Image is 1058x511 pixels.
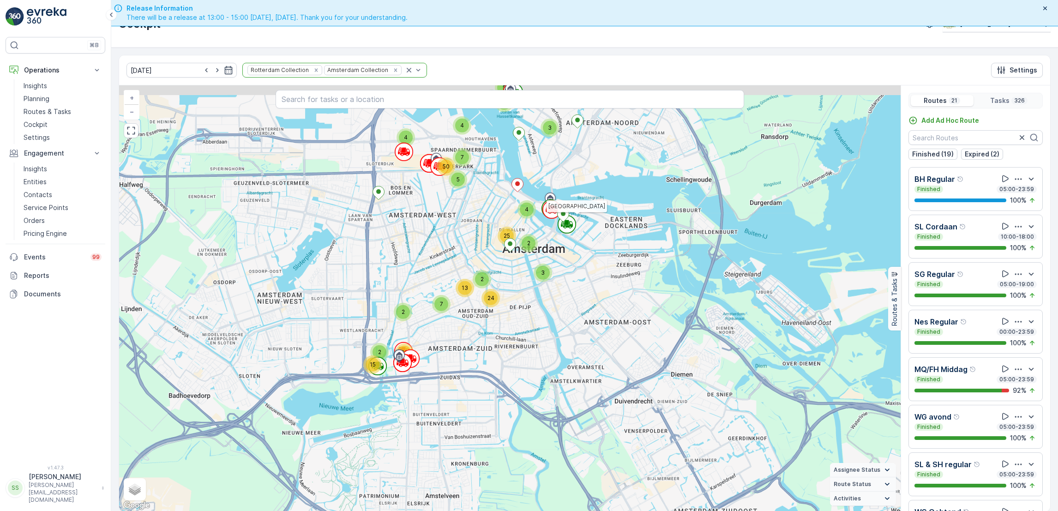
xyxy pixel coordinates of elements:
div: 43 [395,343,414,362]
p: Documents [24,289,102,299]
p: Reports [24,271,102,280]
p: Routes & Tasks [890,278,899,326]
button: Operations [6,61,105,79]
p: 99 [92,253,100,261]
span: 5 [457,176,460,183]
div: 25 [498,227,516,245]
input: Search for tasks or a location [276,90,745,108]
p: Finished [916,233,941,240]
div: 7 [432,295,451,313]
span: Assignee Status [834,466,880,474]
div: 3 [541,119,559,137]
div: 4 [517,200,536,219]
p: [PERSON_NAME] [29,472,97,481]
p: 00:00-23:59 [998,328,1035,336]
a: Insights [20,162,105,175]
div: 5 [449,170,467,189]
div: 50 [437,157,455,176]
p: 05:00-23:59 [998,471,1035,478]
div: 15 [363,355,382,374]
div: 2 [473,270,491,289]
p: 100 % [1010,338,1027,348]
p: Operations [24,66,87,75]
input: Search Routes [908,130,1043,145]
span: − [130,108,134,115]
p: Settings [1010,66,1037,75]
p: Routes & Tasks [24,107,71,116]
p: ⌘B [90,42,99,49]
p: Orders [24,216,45,225]
p: Expired (2) [965,150,999,159]
a: Pricing Engine [20,227,105,240]
span: v 1.47.3 [6,465,105,470]
div: Amsterdam Collection [325,66,390,74]
div: 4 [453,116,471,135]
span: 7 [461,154,464,161]
summary: Assignee Status [830,463,896,477]
span: Activities [834,495,861,502]
a: Documents [6,285,105,303]
div: SS [8,481,23,495]
p: Finished [916,328,941,336]
a: Insights [20,79,105,92]
span: 4 [404,134,408,141]
span: 2 [378,349,381,355]
a: Layers [125,479,145,499]
p: Entities [24,177,47,186]
p: MQ/FH Middag [914,364,968,375]
span: 2 [527,240,530,246]
p: 05:00-23:59 [998,423,1035,431]
p: Cockpit [24,120,48,129]
input: dd/mm/yyyy [126,63,237,78]
span: 2 [481,276,484,283]
p: Finished [916,471,941,478]
div: 24 [481,289,500,307]
span: 2 [402,308,405,315]
a: Zoom Out [125,105,138,119]
p: 100 % [1010,291,1027,300]
p: Finished [916,186,941,193]
span: 50 [443,163,450,170]
p: Insights [24,81,47,90]
span: 3 [541,269,545,276]
p: 100 % [1010,481,1027,490]
div: 4 [397,128,415,147]
div: Remove Amsterdam Collection [391,66,401,74]
div: Rotterdam Collection [248,66,310,74]
div: 13 [456,279,474,297]
div: Help Tooltip Icon [957,271,964,278]
div: 3 [534,264,552,282]
span: 25 [504,232,510,239]
button: Finished (19) [908,149,957,160]
p: SG Regular [914,269,955,280]
div: Help Tooltip Icon [969,366,977,373]
p: Engagement [24,149,87,158]
div: Help Tooltip Icon [957,175,964,183]
p: BH Regular [914,174,955,185]
a: Contacts [20,188,105,201]
p: Tasks [990,96,1010,105]
a: Add Ad Hoc Route [908,116,979,125]
span: 24 [487,295,494,301]
p: Finished [916,423,941,431]
p: 326 [1013,97,1026,104]
img: logo_light-DOdMpM7g.png [27,7,66,26]
p: SL Cordaan [914,221,957,232]
p: 10:00-18:00 [1000,233,1035,240]
span: 4 [525,206,529,213]
p: [PERSON_NAME][EMAIL_ADDRESS][DOMAIN_NAME] [29,481,97,504]
div: 2 [519,234,538,252]
p: 05:00-23:59 [998,376,1035,383]
a: Orders [20,214,105,227]
a: Entities [20,175,105,188]
span: + [130,94,134,102]
div: Help Tooltip Icon [960,318,968,325]
p: SL & SH regular [914,459,972,470]
p: Insights [24,164,47,174]
p: Pricing Engine [24,229,67,238]
div: 5 [495,78,513,97]
span: Release Information [126,4,408,13]
a: Settings [20,131,105,144]
div: Remove Rotterdam Collection [311,66,321,74]
a: Zoom In [125,91,138,105]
